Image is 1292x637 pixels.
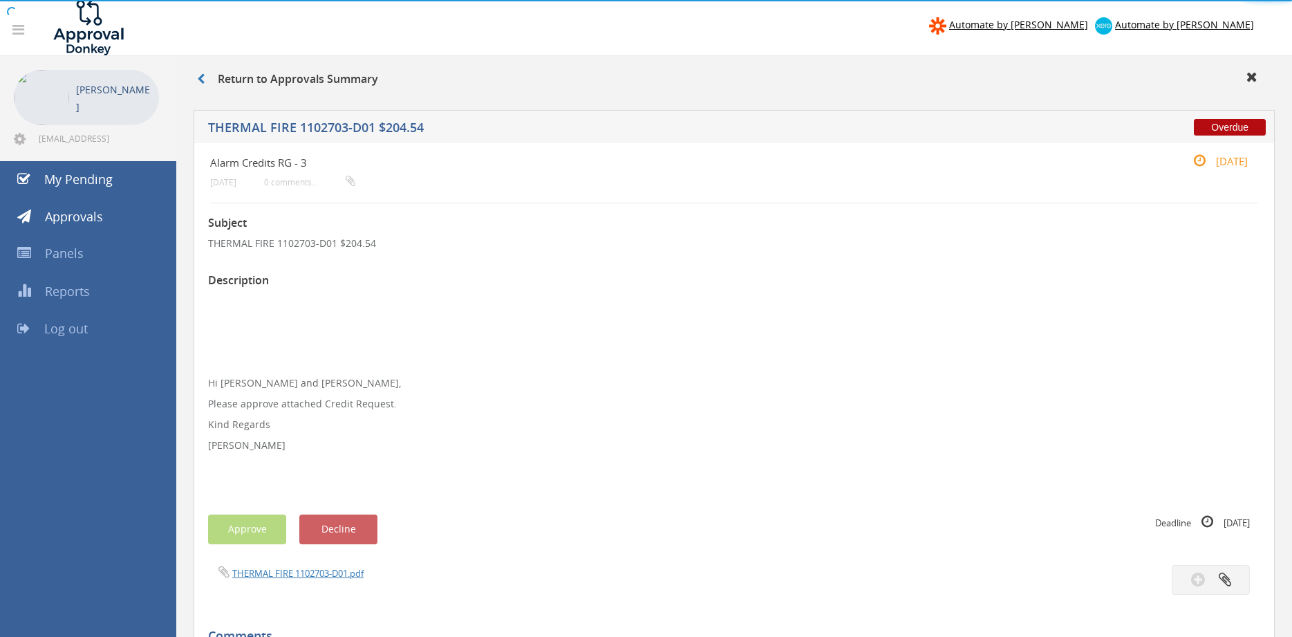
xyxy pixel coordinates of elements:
small: [DATE] [210,177,236,187]
button: Decline [299,515,377,544]
small: [DATE] [1179,154,1248,169]
p: [PERSON_NAME] [76,81,152,116]
h4: Alarm Credits RG - 3 [210,157,1083,169]
img: zapier-logomark.png [929,17,946,35]
button: Approve [208,515,286,544]
p: Please approve attached Credit Request. [208,397,1260,411]
h5: THERMAL FIRE 1102703-D01 $204.54 [208,121,947,138]
span: Reports [45,283,90,299]
span: Automate by [PERSON_NAME] [1115,18,1254,31]
span: My Pending [44,171,113,187]
h3: Return to Approvals Summary [197,73,378,86]
h3: Subject [208,217,1260,230]
span: Log out [44,320,88,337]
small: 0 comments... [264,177,355,187]
span: Panels [45,245,84,261]
a: THERMAL FIRE 1102703-D01.pdf [232,567,364,580]
span: Overdue [1194,119,1266,136]
span: [EMAIL_ADDRESS][DOMAIN_NAME] [39,133,156,144]
img: xero-logo.png [1095,17,1112,35]
p: THERMAL FIRE 1102703-D01 $204.54 [208,237,1260,250]
h3: Description [208,275,1260,287]
span: Approvals [45,208,103,225]
p: [PERSON_NAME] [208,438,1260,452]
p: Hi [PERSON_NAME] and [PERSON_NAME], [208,376,1260,390]
p: Kind Regards [208,418,1260,432]
small: Deadline [DATE] [1155,515,1250,530]
span: Automate by [PERSON_NAME] [949,18,1088,31]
